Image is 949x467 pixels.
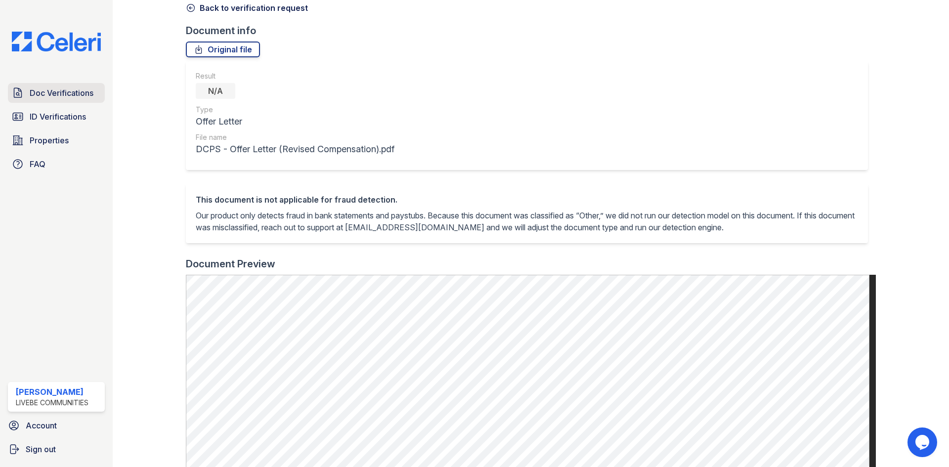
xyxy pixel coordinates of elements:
[4,439,109,459] a: Sign out
[8,154,105,174] a: FAQ
[196,71,394,81] div: Result
[186,24,876,38] div: Document info
[16,386,88,398] div: [PERSON_NAME]
[30,87,93,99] span: Doc Verifications
[196,194,858,206] div: This document is not applicable for fraud detection.
[8,130,105,150] a: Properties
[196,83,235,99] div: N/A
[30,134,69,146] span: Properties
[196,210,858,233] p: Our product only detects fraud in bank statements and paystubs. Because this document was classif...
[16,398,88,408] div: LiveBe Communities
[4,416,109,435] a: Account
[30,111,86,123] span: ID Verifications
[907,427,939,457] iframe: chat widget
[186,257,275,271] div: Document Preview
[186,2,308,14] a: Back to verification request
[196,105,394,115] div: Type
[196,132,394,142] div: File name
[30,158,45,170] span: FAQ
[8,83,105,103] a: Doc Verifications
[26,443,56,455] span: Sign out
[186,42,260,57] a: Original file
[26,420,57,431] span: Account
[4,32,109,51] img: CE_Logo_Blue-a8612792a0a2168367f1c8372b55b34899dd931a85d93a1a3d3e32e68fde9ad4.png
[8,107,105,127] a: ID Verifications
[196,115,394,128] div: Offer Letter
[196,142,394,156] div: DCPS - Offer Letter (Revised Compensation).pdf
